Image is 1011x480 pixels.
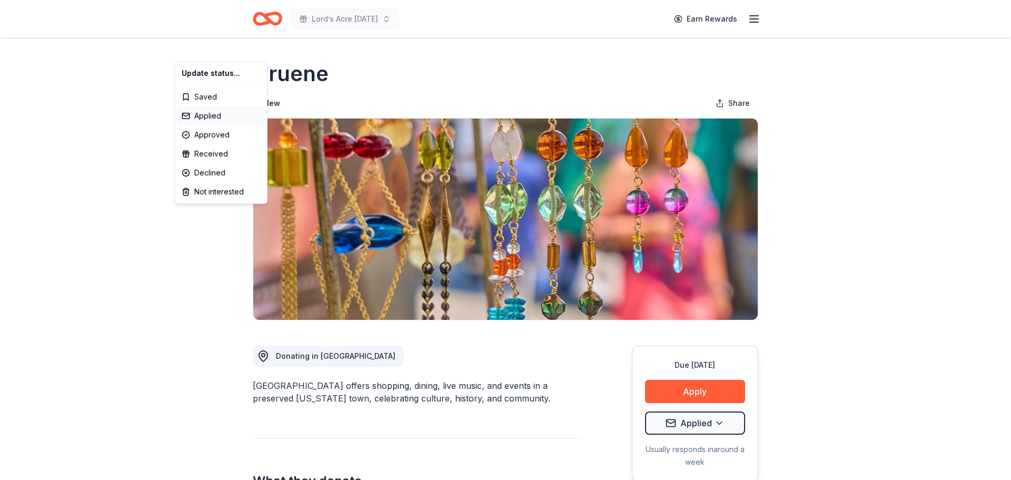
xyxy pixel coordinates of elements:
div: Update status... [177,64,265,83]
span: Lord’s Acre [DATE] [312,13,378,25]
div: Applied [177,106,265,125]
div: Saved [177,87,265,106]
div: Not interested [177,182,265,201]
div: Approved [177,125,265,144]
div: Declined [177,163,265,182]
div: Received [177,144,265,163]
